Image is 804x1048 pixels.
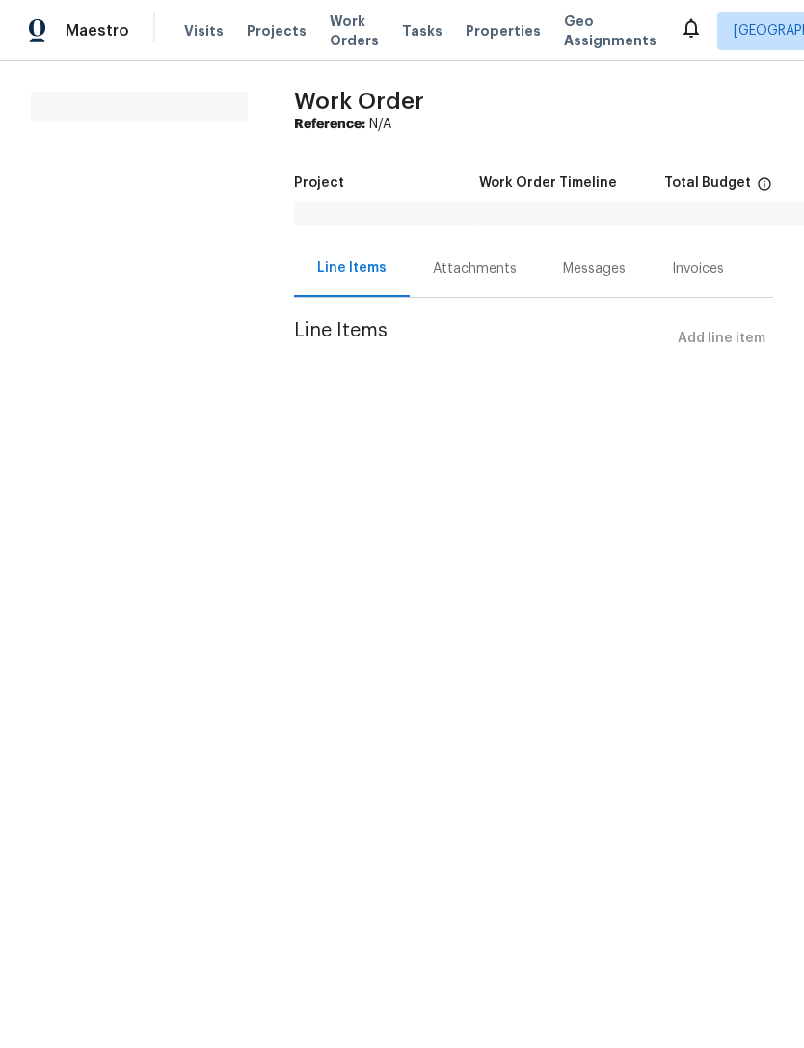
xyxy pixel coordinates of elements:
[757,176,772,202] span: The total cost of line items that have been proposed by Opendoor. This sum includes line items th...
[317,258,387,278] div: Line Items
[66,21,129,40] span: Maestro
[466,21,541,40] span: Properties
[330,12,379,50] span: Work Orders
[247,21,307,40] span: Projects
[294,321,670,357] span: Line Items
[672,259,724,279] div: Invoices
[294,90,424,113] span: Work Order
[294,176,344,190] h5: Project
[664,176,751,190] h5: Total Budget
[294,118,365,131] b: Reference:
[402,24,442,38] span: Tasks
[563,259,626,279] div: Messages
[433,259,517,279] div: Attachments
[479,176,617,190] h5: Work Order Timeline
[294,115,773,134] div: N/A
[184,21,224,40] span: Visits
[564,12,657,50] span: Geo Assignments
